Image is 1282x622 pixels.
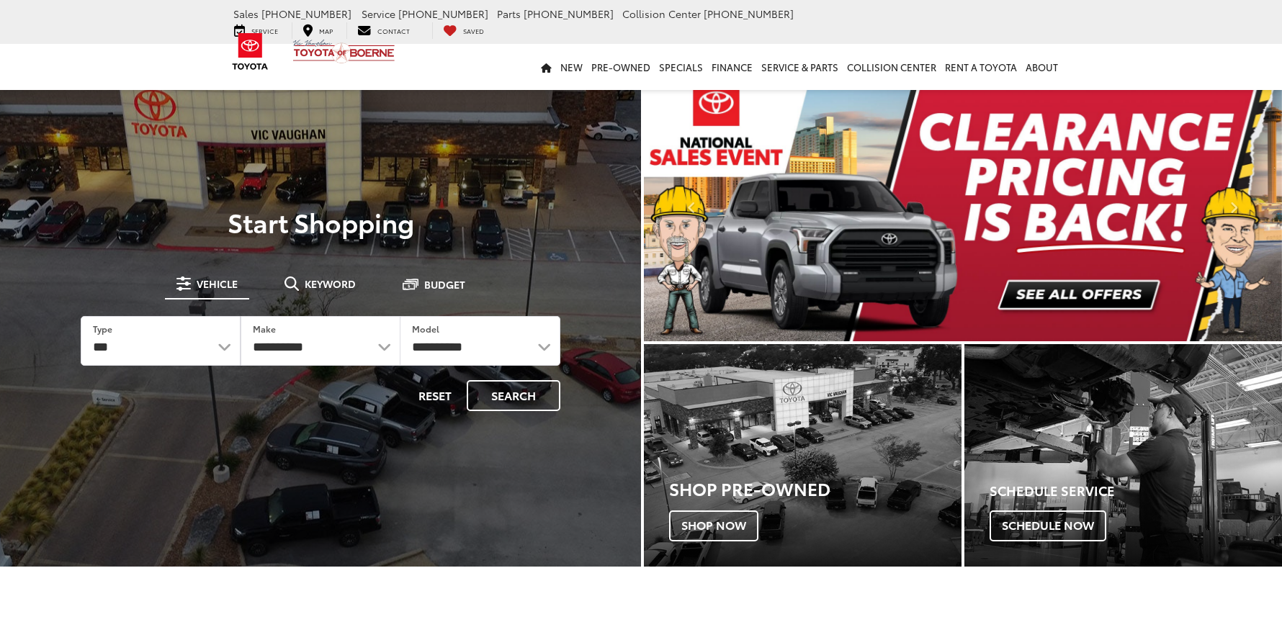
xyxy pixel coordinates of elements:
[251,26,278,35] span: Service
[93,323,112,335] label: Type
[843,44,941,90] a: Collision Center
[644,344,961,567] a: Shop Pre-Owned Shop Now
[1186,101,1282,312] button: Click to view next picture.
[223,28,277,75] img: Toyota
[644,344,961,567] div: Toyota
[704,6,794,21] span: [PHONE_NUMBER]
[292,39,395,64] img: Vic Vaughan Toyota of Boerne
[990,510,1106,541] span: Schedule Now
[305,279,356,289] span: Keyword
[346,22,421,38] a: Contact
[669,510,758,541] span: Shop Now
[622,6,701,21] span: Collision Center
[655,44,707,90] a: Specials
[253,323,276,335] label: Make
[233,6,259,21] span: Sales
[261,6,351,21] span: [PHONE_NUMBER]
[1021,44,1062,90] a: About
[964,344,1282,567] a: Schedule Service Schedule Now
[556,44,587,90] a: New
[424,279,465,289] span: Budget
[707,44,757,90] a: Finance
[644,72,1282,341] img: Clearance Pricing Is Back
[524,6,614,21] span: [PHONE_NUMBER]
[432,22,495,38] a: My Saved Vehicles
[644,101,740,312] button: Click to view previous picture.
[60,207,581,236] p: Start Shopping
[467,380,560,411] button: Search
[377,26,410,35] span: Contact
[644,72,1282,341] div: carousel slide number 1 of 2
[990,484,1282,498] h4: Schedule Service
[669,479,961,497] h3: Shop Pre-Owned
[757,44,843,90] a: Service & Parts: Opens in a new tab
[362,6,395,21] span: Service
[497,6,521,21] span: Parts
[223,22,289,38] a: Service
[398,6,488,21] span: [PHONE_NUMBER]
[412,323,439,335] label: Model
[319,26,333,35] span: Map
[964,344,1282,567] div: Toyota
[292,22,344,38] a: Map
[463,26,484,35] span: Saved
[537,44,556,90] a: Home
[644,72,1282,341] section: Carousel section with vehicle pictures - may contain disclaimers.
[941,44,1021,90] a: Rent a Toyota
[406,380,464,411] button: Reset
[587,44,655,90] a: Pre-Owned
[197,279,238,289] span: Vehicle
